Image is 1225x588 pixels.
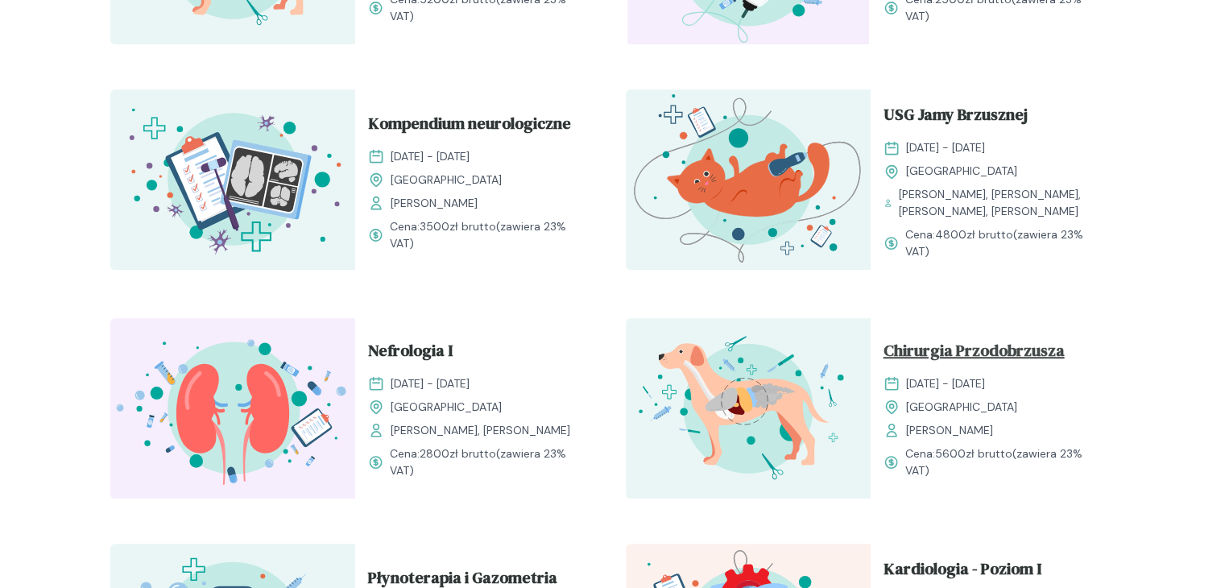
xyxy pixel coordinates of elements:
span: 2800 zł brutto [420,446,496,461]
span: Cena: (zawiera 23% VAT) [390,218,587,252]
img: ZpbSsR5LeNNTxNrh_Nefro_T.svg [110,318,355,499]
span: Nefrologia I [368,338,453,369]
a: Kompendium neurologiczne [368,111,587,142]
span: [GEOGRAPHIC_DATA] [906,163,1017,180]
span: Cena: (zawiera 23% VAT) [905,226,1103,260]
span: [PERSON_NAME] [391,195,478,212]
span: [GEOGRAPHIC_DATA] [906,399,1017,416]
img: ZpbG-B5LeNNTxNnI_ChiruJB_T.svg [626,318,871,499]
span: [DATE] - [DATE] [906,375,985,392]
span: [PERSON_NAME] [906,422,993,439]
img: Z2B805bqstJ98kzs_Neuro_T.svg [110,89,355,270]
span: [DATE] - [DATE] [391,375,470,392]
span: [PERSON_NAME], [PERSON_NAME] [391,422,570,439]
span: [GEOGRAPHIC_DATA] [391,399,502,416]
a: Kardiologia - Poziom I [884,557,1103,587]
span: 4800 zł brutto [935,227,1013,242]
span: 5600 zł brutto [935,446,1012,461]
span: [GEOGRAPHIC_DATA] [391,172,502,188]
span: Kompendium neurologiczne [368,111,571,142]
a: USG Jamy Brzusznej [884,102,1103,133]
span: USG Jamy Brzusznej [884,102,1028,133]
span: [PERSON_NAME], [PERSON_NAME], [PERSON_NAME], [PERSON_NAME] [899,186,1103,220]
span: Kardiologia - Poziom I [884,557,1041,587]
img: ZpbG_h5LeNNTxNnP_USG_JB_T.svg [626,89,871,270]
span: 3500 zł brutto [420,219,496,234]
span: Chirurgia Przodobrzusza [884,338,1065,369]
span: Cena: (zawiera 23% VAT) [905,445,1103,479]
span: [DATE] - [DATE] [906,139,985,156]
span: [DATE] - [DATE] [391,148,470,165]
a: Nefrologia I [368,338,587,369]
a: Chirurgia Przodobrzusza [884,338,1103,369]
span: Cena: (zawiera 23% VAT) [390,445,587,479]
